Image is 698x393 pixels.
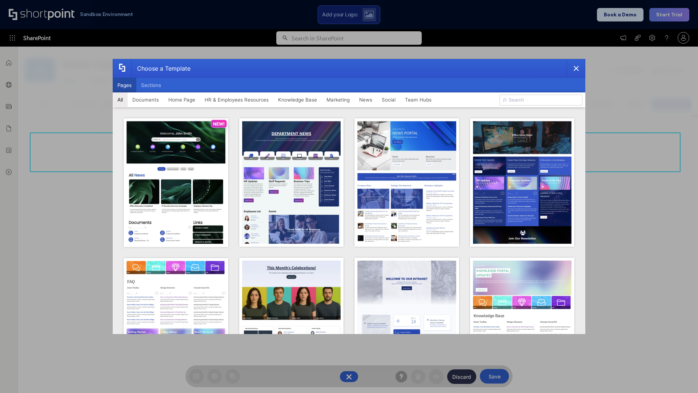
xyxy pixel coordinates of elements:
[500,95,582,106] input: Search
[377,92,400,107] button: Social
[131,59,190,78] div: Choose a Template
[200,92,273,107] button: HR & Employees Resources
[113,59,585,334] div: template selector
[128,92,164,107] button: Documents
[113,78,136,92] button: Pages
[322,92,354,107] button: Marketing
[400,92,436,107] button: Team Hubs
[164,92,200,107] button: Home Page
[113,92,128,107] button: All
[354,92,377,107] button: News
[136,78,166,92] button: Sections
[273,92,322,107] button: Knowledge Base
[662,358,698,393] iframe: Chat Widget
[213,121,225,127] p: NEW!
